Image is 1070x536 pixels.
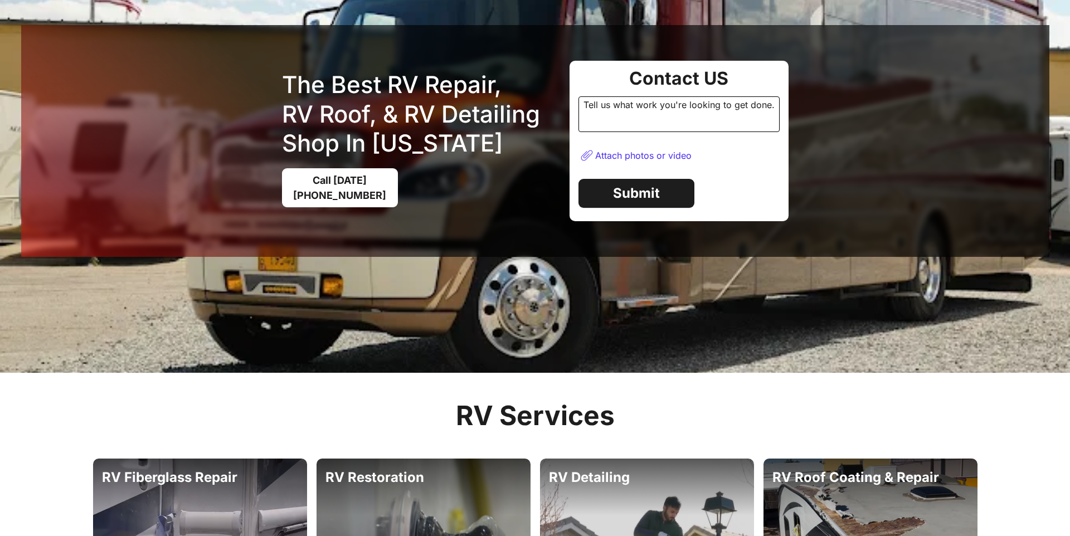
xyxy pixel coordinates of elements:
[578,96,780,132] div: Tell us what work you're looking to get done.
[578,70,780,87] div: Contact US
[595,150,692,161] div: Attach photos or video
[578,179,694,208] a: Submit
[282,70,561,158] h1: The best RV Repair, RV Roof, & RV Detailing Shop in [US_STATE]
[456,399,615,432] h2: RV Services
[282,168,398,207] a: Call [DATE][PHONE_NUMBER]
